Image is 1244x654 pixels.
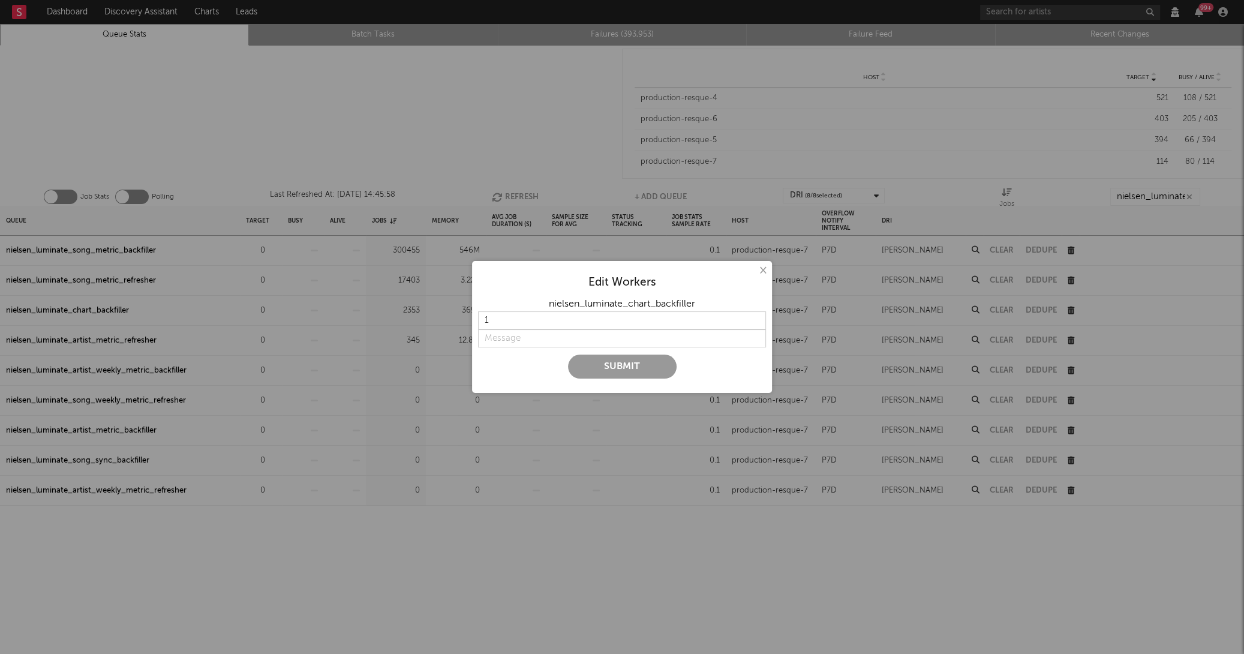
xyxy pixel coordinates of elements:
button: × [756,264,769,277]
input: Message [478,329,766,347]
div: nielsen_luminate_chart_backfiller [478,297,766,311]
button: Submit [568,355,677,379]
div: Edit Workers [478,275,766,290]
input: Target [478,311,766,329]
